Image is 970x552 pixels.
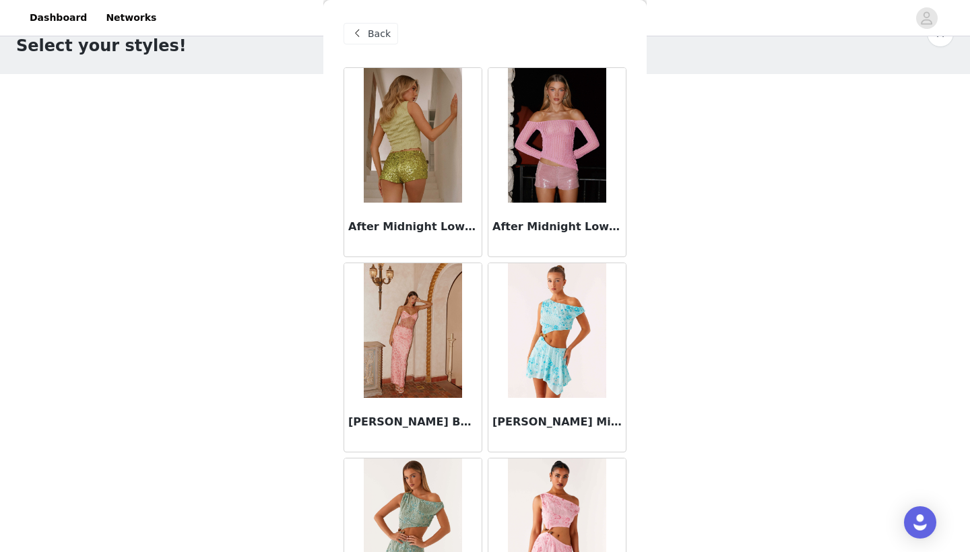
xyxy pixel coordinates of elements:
[348,414,478,430] h3: [PERSON_NAME] Beaded Maxi Dress - Pink Orange
[368,27,391,41] span: Back
[508,68,606,203] img: After Midnight Low Rise Sequin Mini Shorts - Pink
[364,68,461,203] img: After Midnight Low Rise Sequin Mini Shorts - Olive
[348,219,478,235] h3: After Midnight Low Rise Sequin Mini Shorts - Olive
[904,506,936,539] div: Open Intercom Messenger
[920,7,933,29] div: avatar
[508,263,606,398] img: Aletta Sequin Mini Dress - Blue
[364,263,461,398] img: Akira Beaded Maxi Dress - Pink Orange
[16,34,187,58] h1: Select your styles!
[492,414,622,430] h3: [PERSON_NAME] Mini Dress - Blue
[492,219,622,235] h3: After Midnight Low Rise Sequin Mini Shorts - Pink
[22,3,95,33] a: Dashboard
[98,3,164,33] a: Networks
